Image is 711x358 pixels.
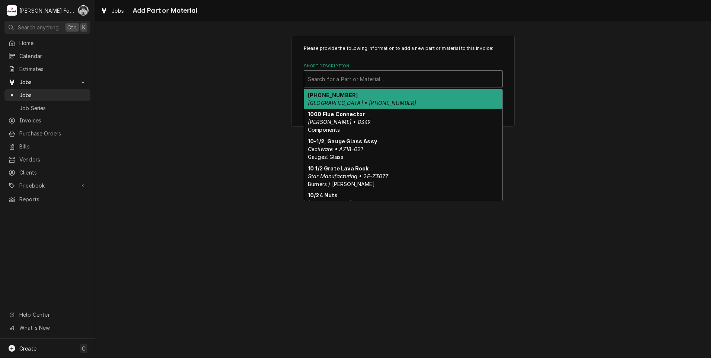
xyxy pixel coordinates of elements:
div: M [7,5,17,16]
div: Line Item Create/Update [292,36,515,127]
span: Create [19,345,36,352]
a: Job Series [4,102,90,114]
em: [GEOGRAPHIC_DATA] • [PHONE_NUMBER] [308,100,416,106]
button: Search anythingCtrlK [4,21,90,34]
span: Components [308,127,340,133]
a: Go to Help Center [4,309,90,321]
strong: 10-1/2, Gauge Glass Assy [308,138,377,144]
a: Jobs [4,89,90,101]
strong: [PHONE_NUMBER] [308,92,358,98]
strong: 1000 Flue Connector [308,111,365,117]
div: Short Description [304,63,503,87]
a: Go to Pricebook [4,179,90,192]
span: Bills [19,143,87,150]
a: Invoices [4,114,90,127]
span: Reports [19,195,87,203]
span: Jobs [112,7,124,15]
a: Calendar [4,50,90,62]
span: K [82,23,86,31]
a: Reports [4,193,90,205]
span: Ctrl [67,23,77,31]
em: Star Manufacturing • 2F-Z3077 [308,173,389,179]
em: [PERSON_NAME] • 8349 [308,119,370,125]
a: Bills [4,140,90,153]
strong: 10 1/2 Grate Lava Rock [308,165,369,172]
a: Jobs [97,4,127,17]
span: Help Center [19,311,86,319]
span: Estimates [19,65,87,73]
strong: 10/24 Nuts [308,192,338,198]
span: Burners / [PERSON_NAME] [308,181,375,187]
span: Vendors [19,156,87,163]
span: Jobs [19,78,75,86]
span: Gauges: Glass [308,154,343,160]
span: Invoices [19,116,87,124]
span: What's New [19,324,86,332]
div: [PERSON_NAME] Food Equipment Service [19,7,74,15]
a: Go to Jobs [4,76,90,88]
span: Purchase Orders [19,130,87,137]
label: Short Description [304,63,503,69]
a: Purchase Orders [4,127,90,140]
em: [PERSON_NAME] • 91841A011 [308,200,384,206]
em: Cecilware • A718-021 [308,146,363,152]
span: Jobs [19,91,87,99]
span: Pricebook [19,182,75,189]
span: Home [19,39,87,47]
span: Job Series [19,104,87,112]
span: C [82,345,86,352]
a: Estimates [4,63,90,75]
a: Clients [4,166,90,179]
span: Search anything [18,23,59,31]
a: Home [4,37,90,49]
div: Line Item Create/Update Form [304,45,503,87]
div: Marshall Food Equipment Service's Avatar [7,5,17,16]
div: Chris Murphy (103)'s Avatar [78,5,89,16]
span: Calendar [19,52,87,60]
div: C( [78,5,89,16]
a: Go to What's New [4,322,90,334]
span: Clients [19,169,87,176]
a: Vendors [4,153,90,166]
span: Add Part or Material [131,6,197,16]
p: Please provide the following information to add a new part or material to this invoice: [304,45,503,52]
